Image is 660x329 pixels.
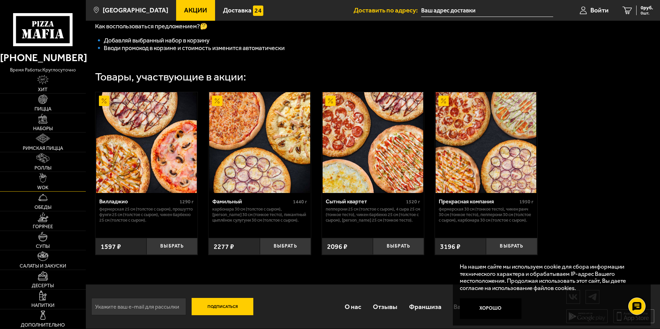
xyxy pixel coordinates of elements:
[406,199,420,205] span: 1520 г
[212,96,222,106] img: Акционный
[212,206,307,223] p: Карбонара 30 см (толстое с сыром), [PERSON_NAME] 30 см (тонкое тесто), Пикантный цыплёнок сулугун...
[421,4,553,17] input: Ваш адрес доставки
[95,44,285,52] span: 🔹 Вводи промокод в корзине и стоимость изменится автоматически
[38,87,48,92] span: Хит
[34,205,51,210] span: Обеды
[440,242,460,251] span: 3196 ₽
[99,198,178,205] div: Вилладжио
[33,126,53,131] span: Наборы
[439,206,534,223] p: Фермерская 30 см (тонкое тесто), Чикен Ранч 30 см (тонкое тесто), Пепперони 30 см (толстое с сыро...
[590,7,609,13] span: Войти
[338,296,367,318] a: О нас
[37,185,49,190] span: WOK
[23,146,63,151] span: Римская пицца
[373,238,424,255] button: Выбрать
[403,296,447,318] a: Франшиза
[99,96,109,106] img: Акционный
[323,92,423,193] img: Сытный квартет
[103,7,168,13] span: [GEOGRAPHIC_DATA]
[32,283,54,288] span: Десерты
[180,199,194,205] span: 1290 г
[95,22,207,30] span: Как воспользоваться предложением?🤔
[326,206,420,223] p: Пепперони 25 см (толстое с сыром), 4 сыра 25 см (тонкое тесто), Чикен Барбекю 25 см (толстое с сы...
[95,92,198,193] a: АкционныйВилладжио
[34,166,51,171] span: Роллы
[209,92,310,193] img: Фамильный
[21,323,65,328] span: Дополнительно
[192,298,254,315] button: Подписаться
[31,303,54,308] span: Напитки
[486,238,537,255] button: Выбрать
[641,6,653,10] span: 0 руб.
[435,92,537,193] a: АкционныйПрекрасная компания
[223,7,252,13] span: Доставка
[95,37,210,44] span: 🔹 Добавляй выбранный набор в корзину
[460,298,522,319] button: Хорошо
[34,107,51,112] span: Пицца
[99,206,194,223] p: Фермерская 25 см (толстое с сыром), Прошутто Фунги 25 см (толстое с сыром), Чикен Барбекю 25 см (...
[36,244,50,249] span: Супы
[641,11,653,15] span: 0 шт.
[448,296,488,318] a: Вакансии
[293,199,307,205] span: 1440 г
[327,242,347,251] span: 2096 ₽
[354,7,421,13] span: Доставить по адресу:
[96,92,197,193] img: Вилладжио
[146,238,197,255] button: Выбрать
[95,71,246,83] div: Товары, участвующие в акции:
[184,7,207,13] span: Акции
[260,238,311,255] button: Выбрать
[519,199,534,205] span: 1950 г
[91,298,186,315] input: Укажите ваш e-mail для рассылки
[33,224,53,229] span: Горячее
[439,198,518,205] div: Прекрасная компания
[460,263,640,292] p: На нашем сайте мы используем cookie для сбора информации технического характера и обрабатываем IP...
[326,198,405,205] div: Сытный квартет
[212,198,291,205] div: Фамильный
[325,96,336,106] img: Акционный
[101,242,121,251] span: 1597 ₽
[367,296,403,318] a: Отзывы
[214,242,234,251] span: 2277 ₽
[322,92,424,193] a: АкционныйСытный квартет
[436,92,536,193] img: Прекрасная компания
[253,6,263,16] img: 15daf4d41897b9f0e9f617042186c801.svg
[209,92,311,193] a: АкционныйФамильный
[438,96,449,106] img: Акционный
[20,264,66,269] span: Салаты и закуски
